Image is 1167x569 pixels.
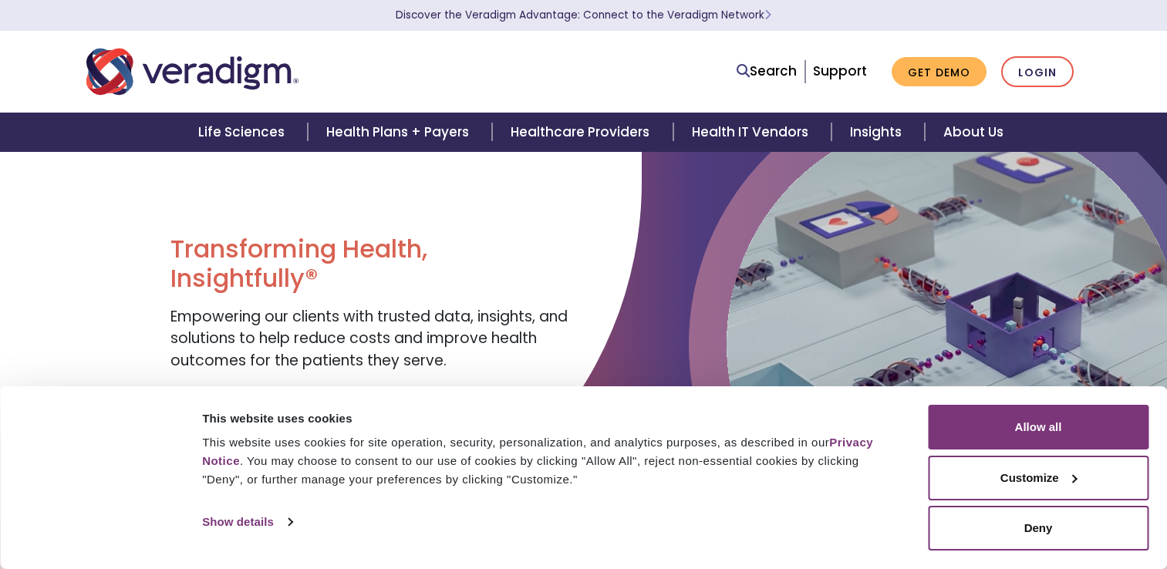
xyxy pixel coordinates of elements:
button: Deny [928,506,1148,550]
a: Insights [831,113,925,152]
a: Login [1001,56,1074,88]
button: Allow all [928,405,1148,449]
a: Life Sciences [180,113,308,152]
a: Get Demo [892,57,987,87]
a: Health Plans + Payers [308,113,492,152]
a: Healthcare Providers [492,113,673,152]
button: Customize [928,456,1148,500]
span: Empowering our clients with trusted data, insights, and solutions to help reduce costs and improv... [170,306,568,371]
a: About Us [925,113,1022,152]
div: This website uses cookies [202,409,893,428]
a: Show details [202,510,292,534]
a: Health IT Vendors [673,113,831,152]
a: Search [737,61,797,82]
a: Discover the Veradigm Advantage: Connect to the Veradigm NetworkLearn More [396,8,771,22]
a: Support [813,62,867,80]
div: This website uses cookies for site operation, security, personalization, and analytics purposes, ... [202,433,893,489]
img: Veradigm logo [86,46,298,97]
h1: Transforming Health, Insightfully® [170,234,572,294]
span: Learn More [764,8,771,22]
